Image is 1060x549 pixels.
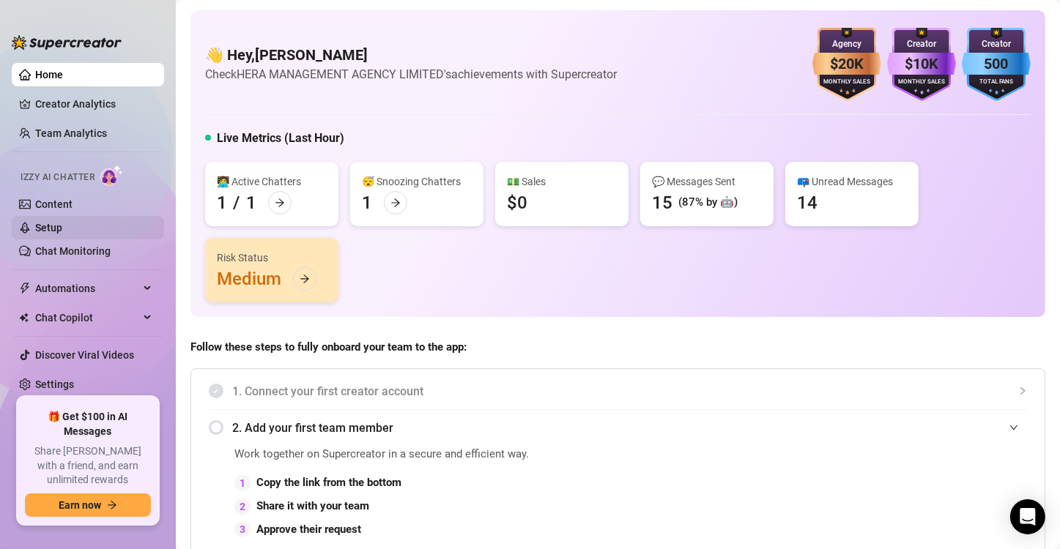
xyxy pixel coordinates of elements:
button: Earn nowarrow-right [25,493,151,517]
span: Share [PERSON_NAME] with a friend, and earn unlimited rewards [25,444,151,488]
div: 1 [362,191,372,214]
span: Automations [35,277,139,300]
span: Earn now [59,499,101,511]
h4: 👋 Hey, [PERSON_NAME] [205,45,617,65]
div: Monthly Sales [887,78,956,87]
strong: Follow these steps to fully onboard your team to the app: [190,340,467,354]
div: 2 [234,498,251,515]
strong: Approve their request [256,523,361,536]
a: Creator Analytics [35,92,152,116]
span: collapsed [1018,386,1027,395]
div: 👩‍💻 Active Chatters [217,173,327,190]
div: 1 [217,191,227,214]
div: 15 [652,191,672,214]
div: 1. Connect your first creator account [209,373,1027,409]
div: 😴 Snoozing Chatters [362,173,472,190]
div: Total Fans [962,78,1031,87]
span: expanded [1009,423,1018,432]
div: Agency [812,37,881,51]
div: Monthly Sales [812,78,881,87]
span: Izzy AI Chatter [21,171,94,184]
article: Check HERA MANAGEMENT AGENCY LIMITED's achievements with Supercreator [205,65,617,83]
img: blue-badge-DgoSNQY1.svg [962,28,1031,101]
h5: Live Metrics (Last Hour) [217,130,344,147]
strong: Share it with your team [256,499,369,512]
a: Settings [35,378,74,390]
div: $20K [812,53,881,75]
a: Discover Viral Videos [35,349,134,361]
span: arrow-right [300,274,310,284]
img: bronze-badge-qSZam9Wu.svg [812,28,881,101]
div: Risk Status [217,250,327,266]
div: 1 [246,191,256,214]
a: Chat Monitoring [35,245,111,257]
div: 💬 Messages Sent [652,173,762,190]
span: 🎁 Get $100 in AI Messages [25,410,151,438]
div: 3 [234,521,251,537]
img: AI Chatter [100,165,123,186]
a: Content [35,198,73,210]
img: Chat Copilot [19,313,29,323]
div: Open Intercom Messenger [1010,499,1045,534]
div: $0 [507,191,527,214]
div: 2. Add your first team member [209,410,1027,446]
span: Work together on Supercreator in a secure and efficient way. [234,446,697,463]
a: Setup [35,222,62,234]
a: Home [35,69,63,81]
span: arrow-right [107,500,117,510]
div: 📪 Unread Messages [797,173,907,190]
span: arrow-right [390,198,401,208]
span: 1. Connect your first creator account [232,382,1027,400]
span: Chat Copilot [35,306,139,329]
div: 💵 Sales [507,173,617,190]
span: thunderbolt [19,283,31,294]
strong: Copy the link from the bottom [256,476,401,489]
div: 1 [234,475,251,491]
a: Team Analytics [35,127,107,139]
div: 500 [962,53,1031,75]
div: Creator [887,37,956,51]
div: 14 [797,191,818,214]
div: $10K [887,53,956,75]
img: purple-badge-B9DA21FR.svg [887,28,956,101]
div: (87% by 🤖) [678,194,738,212]
div: Creator [962,37,1031,51]
span: arrow-right [275,198,285,208]
img: logo-BBDzfeDw.svg [12,35,122,50]
span: 2. Add your first team member [232,419,1027,437]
